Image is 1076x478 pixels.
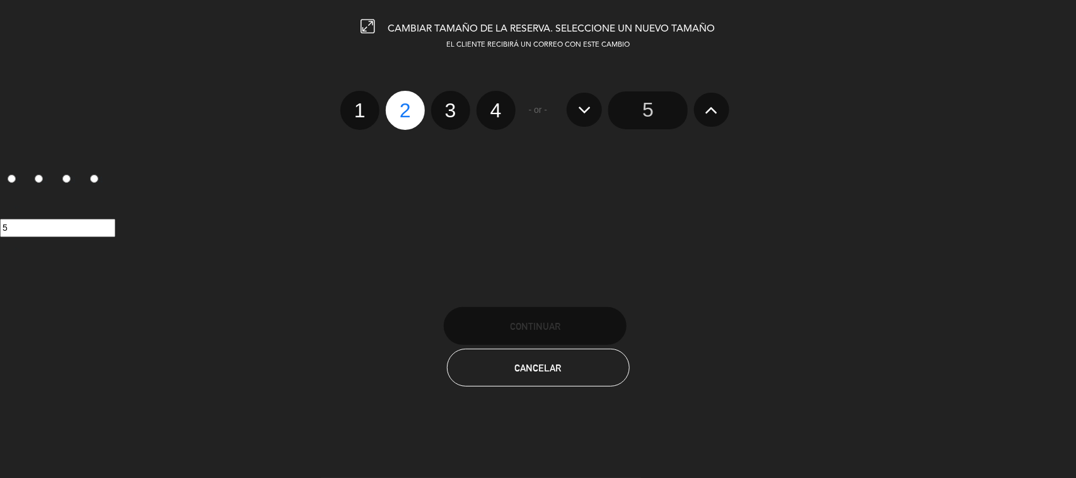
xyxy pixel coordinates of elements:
label: 4 [83,170,110,191]
span: Cancelar [515,363,562,373]
input: 1 [8,175,16,183]
input: 3 [62,175,71,183]
label: 4 [477,91,516,130]
span: EL CLIENTE RECIBIRÁ UN CORREO CON ESTE CAMBIO [446,42,630,49]
label: 2 [386,91,425,130]
button: Cancelar [447,349,630,387]
label: 1 [340,91,379,130]
input: 4 [90,175,98,183]
span: - or - [529,103,548,117]
input: 2 [35,175,43,183]
span: Continuar [510,321,560,332]
button: Continuar [444,307,627,345]
label: 3 [55,170,83,191]
span: CAMBIAR TAMAÑO DE LA RESERVA. SELECCIONE UN NUEVO TAMAÑO [388,24,715,34]
label: 3 [431,91,470,130]
label: 2 [28,170,55,191]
